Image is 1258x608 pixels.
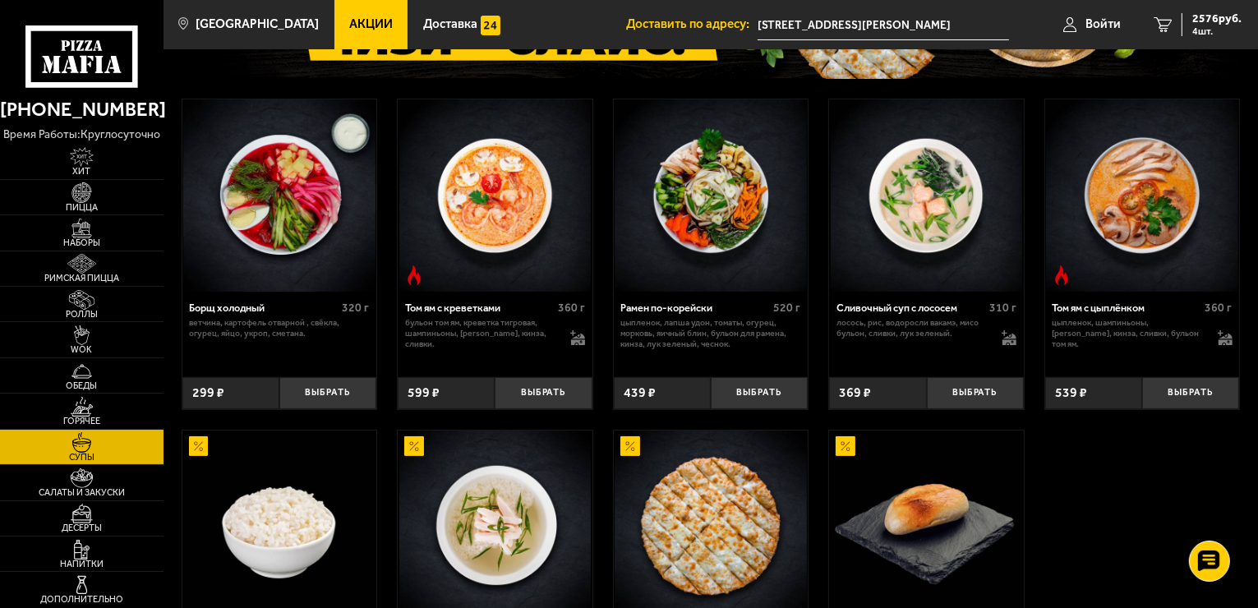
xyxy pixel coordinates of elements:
p: ветчина, картофель отварной , свёкла, огурец, яйцо, укроп, сметана. [189,318,369,339]
span: Доставить по адресу: [626,18,758,30]
img: Острое блюдо [1052,265,1071,285]
a: Борщ холодный [182,99,377,292]
img: Рамен по-корейски [615,99,807,292]
span: Доставка [423,18,477,30]
div: Сливочный суп с лососем [836,302,985,314]
a: Острое блюдоТом ям с цыплёнком [1045,99,1240,292]
span: 4 шт. [1192,26,1242,36]
p: бульон том ям, креветка тигровая, шампиньоны, [PERSON_NAME], кинза, сливки. [405,318,557,349]
button: Выбрать [711,377,808,409]
button: Выбрать [495,377,592,409]
span: 2576 руб. [1192,13,1242,25]
span: 439 ₽ [624,386,656,399]
a: Сливочный суп с лососем [829,99,1024,292]
button: Выбрать [1142,377,1239,409]
span: 360 г [558,301,585,315]
span: 360 г [1205,301,1233,315]
span: Санкт-Петербург, улица Софьи Ковалевской, 1к1 [758,10,1009,40]
span: Войти [1085,18,1121,30]
div: Борщ холодный [189,302,338,314]
img: Том ям с креветками [399,99,592,292]
p: цыпленок, шампиньоны, [PERSON_NAME], кинза, сливки, бульон том ям. [1052,318,1204,349]
p: лосось, рис, водоросли вакамэ, мисо бульон, сливки, лук зеленый. [836,318,988,339]
div: Том ям с креветками [405,302,554,314]
input: Ваш адрес доставки [758,10,1009,40]
span: 539 ₽ [1055,386,1087,399]
div: Том ям с цыплёнком [1052,302,1200,314]
img: Сливочный суп с лососем [831,99,1023,292]
span: 299 ₽ [192,386,224,399]
div: Рамен по-корейски [620,302,769,314]
img: Том ям с цыплёнком [1046,99,1238,292]
span: [GEOGRAPHIC_DATA] [196,18,319,30]
a: Рамен по-корейски [614,99,809,292]
span: 310 г [989,301,1016,315]
img: Акционный [836,436,855,456]
img: 15daf4d41897b9f0e9f617042186c801.svg [481,16,500,35]
span: 369 ₽ [839,386,871,399]
img: Острое блюдо [404,265,424,285]
button: Выбрать [279,377,376,409]
a: Острое блюдоТом ям с креветками [398,99,592,292]
span: 520 г [774,301,801,315]
p: цыпленок, лапша удон, томаты, огурец, морковь, яичный блин, бульон для рамена, кинза, лук зеленый... [620,318,800,349]
span: 599 ₽ [408,386,440,399]
img: Акционный [404,436,424,456]
span: Акции [349,18,393,30]
img: Акционный [189,436,209,456]
button: Выбрать [927,377,1024,409]
span: 320 г [342,301,369,315]
img: Борщ холодный [183,99,376,292]
img: Акционный [620,436,640,456]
